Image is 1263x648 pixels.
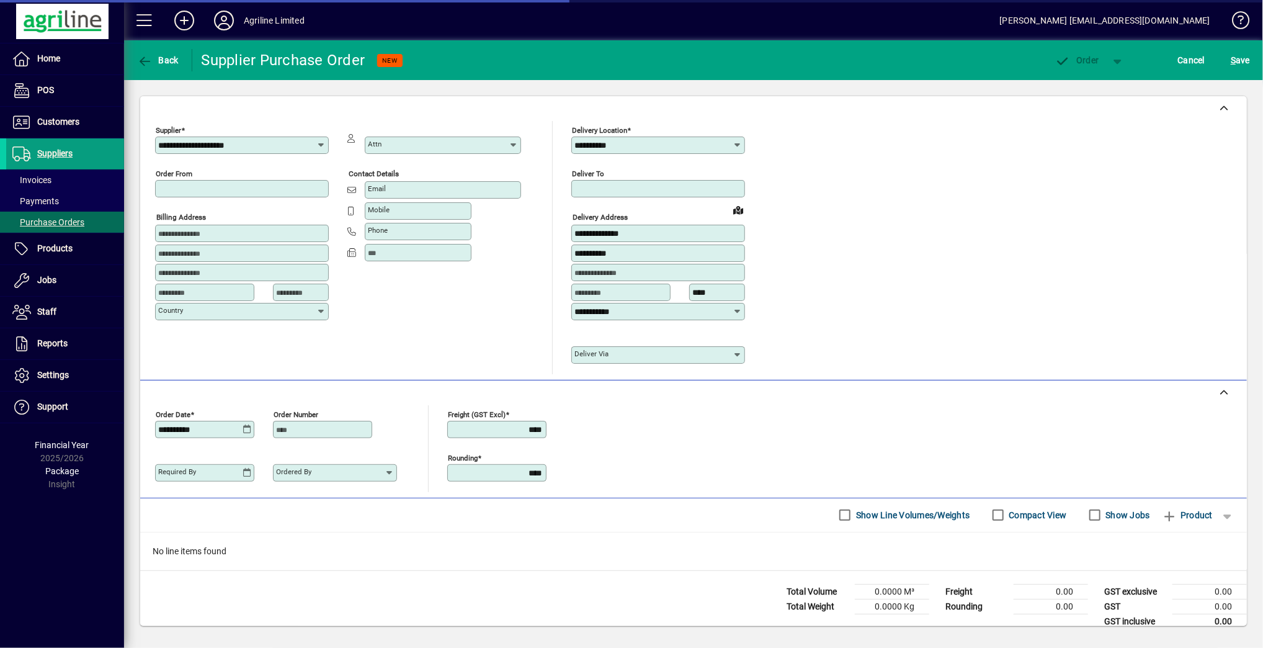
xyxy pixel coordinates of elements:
[37,148,73,158] span: Suppliers
[158,306,183,315] mat-label: Country
[855,599,929,614] td: 0.0000 Kg
[6,360,124,391] a: Settings
[6,169,124,191] a: Invoices
[1098,584,1172,599] td: GST exclusive
[6,43,124,74] a: Home
[1055,55,1099,65] span: Order
[274,410,318,418] mat-label: Order number
[368,184,386,193] mat-label: Email
[37,307,56,317] span: Staff
[156,126,181,135] mat-label: Supplier
[6,75,124,106] a: POS
[1098,599,1172,614] td: GST
[368,226,388,235] mat-label: Phone
[37,370,69,380] span: Settings
[1172,614,1247,629] td: 0.00
[6,297,124,328] a: Staff
[37,117,79,127] span: Customers
[156,169,192,178] mat-label: Order from
[1014,599,1088,614] td: 0.00
[35,440,89,450] span: Financial Year
[156,410,190,418] mat-label: Order date
[448,410,506,418] mat-label: Freight (GST excl)
[1231,50,1250,70] span: ave
[1172,584,1247,599] td: 0.00
[124,49,192,71] app-page-header-button: Back
[1007,509,1067,521] label: Compact View
[448,453,478,462] mat-label: Rounding
[1014,584,1088,599] td: 0.00
[6,265,124,296] a: Jobs
[1049,49,1105,71] button: Order
[1098,614,1172,629] td: GST inclusive
[37,53,60,63] span: Home
[37,338,68,348] span: Reports
[164,9,204,32] button: Add
[939,599,1014,614] td: Rounding
[244,11,305,30] div: Agriline Limited
[6,233,124,264] a: Products
[37,85,54,95] span: POS
[1228,49,1253,71] button: Save
[6,212,124,233] a: Purchase Orders
[1172,599,1247,614] td: 0.00
[574,349,609,358] mat-label: Deliver via
[276,467,311,476] mat-label: Ordered by
[1223,2,1247,43] a: Knowledge Base
[854,509,970,521] label: Show Line Volumes/Weights
[6,328,124,359] a: Reports
[202,50,365,70] div: Supplier Purchase Order
[368,140,382,148] mat-label: Attn
[37,402,68,412] span: Support
[1175,49,1208,71] button: Cancel
[37,243,73,253] span: Products
[382,56,398,65] span: NEW
[6,392,124,423] a: Support
[45,466,79,476] span: Package
[780,584,855,599] td: Total Volume
[12,217,84,227] span: Purchase Orders
[572,126,627,135] mat-label: Delivery Location
[1231,55,1236,65] span: S
[1178,50,1205,70] span: Cancel
[158,467,196,476] mat-label: Required by
[6,107,124,138] a: Customers
[1104,509,1150,521] label: Show Jobs
[6,191,124,212] a: Payments
[12,196,59,206] span: Payments
[137,55,179,65] span: Back
[37,275,56,285] span: Jobs
[855,584,929,599] td: 0.0000 M³
[572,169,604,178] mat-label: Deliver To
[12,175,51,185] span: Invoices
[728,200,748,220] a: View on map
[939,584,1014,599] td: Freight
[140,533,1247,570] div: No line items found
[204,9,244,32] button: Profile
[1000,11,1210,30] div: [PERSON_NAME] [EMAIL_ADDRESS][DOMAIN_NAME]
[368,205,390,214] mat-label: Mobile
[134,49,182,71] button: Back
[780,599,855,614] td: Total Weight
